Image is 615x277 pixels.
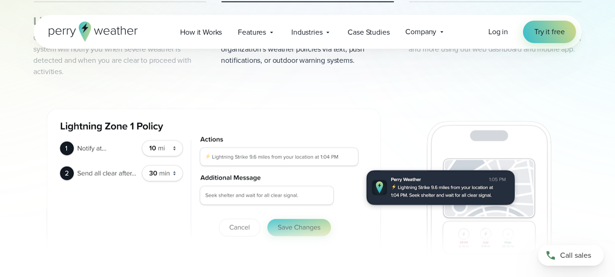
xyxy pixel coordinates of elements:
a: Case Studies [340,22,397,42]
span: Call sales [560,250,591,261]
span: Case Studies [348,27,389,38]
h3: Lightning and weather monitoring [34,14,206,29]
a: Call sales [538,245,604,266]
span: Industries [291,27,322,38]
h3: Policy risk alerts [221,14,394,29]
a: Log in [488,26,508,37]
span: How it Works [180,27,222,38]
span: Features [238,27,266,38]
h3: Simple software [409,14,582,29]
p: Receive automatic alerts aligned with your organization’s weather policies via text, push notific... [221,32,394,66]
span: Try it free [534,26,564,37]
a: How it Works [172,22,230,42]
span: Log in [488,26,508,37]
span: Company [406,26,437,37]
a: Try it free [523,21,576,43]
p: Our weather station and integrated notification system will notify you when severe weather is det... [34,32,206,77]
